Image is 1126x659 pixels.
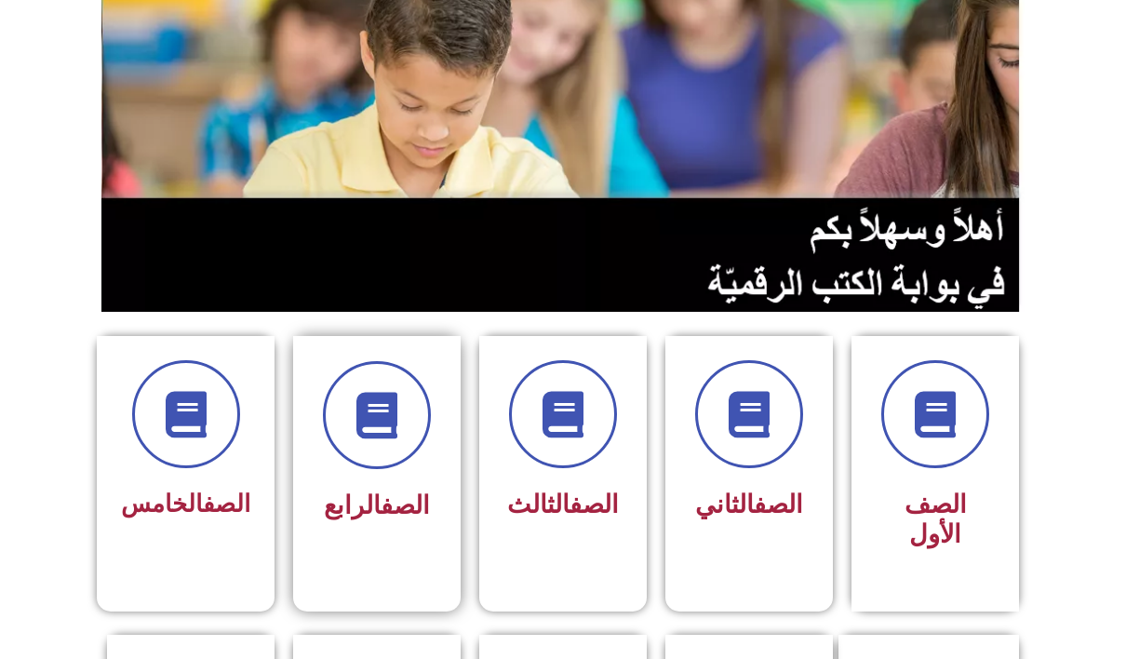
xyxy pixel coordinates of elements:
[381,491,430,520] a: الصف
[905,490,967,549] span: الصف الأول
[203,490,250,518] a: الصف
[754,490,803,519] a: الصف
[570,490,619,519] a: الصف
[121,490,250,518] span: الخامس
[507,490,619,519] span: الثالث
[695,490,803,519] span: الثاني
[324,491,430,520] span: الرابع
